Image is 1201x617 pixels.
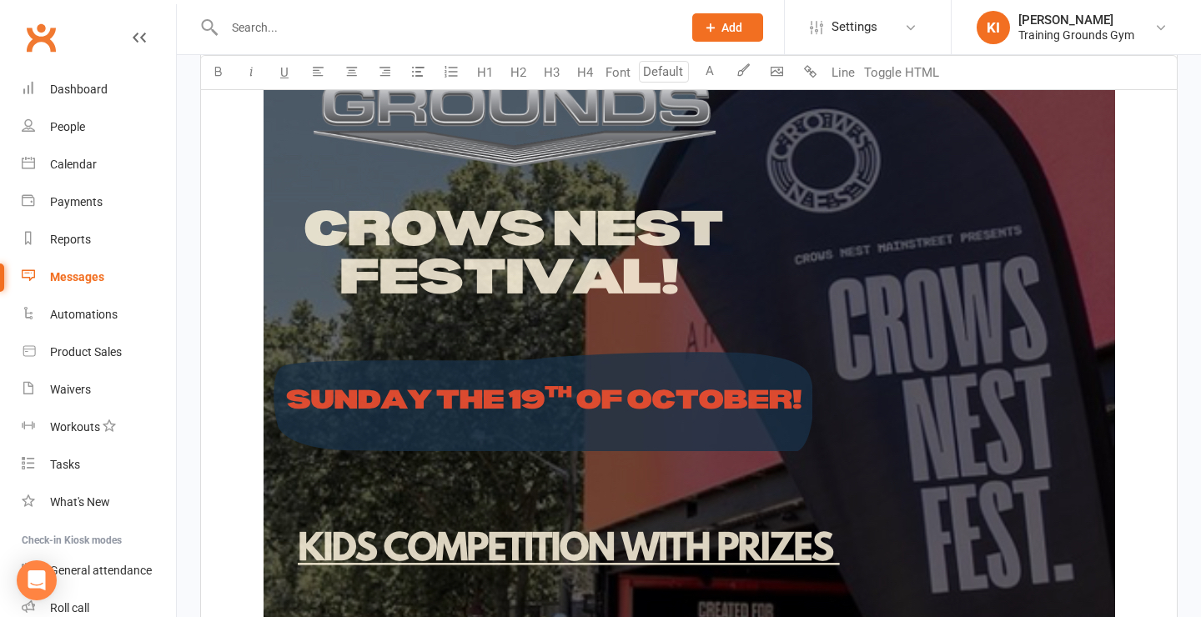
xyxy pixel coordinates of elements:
[50,83,108,96] div: Dashboard
[1018,28,1134,43] div: Training Grounds Gym
[22,446,176,484] a: Tasks
[22,409,176,446] a: Workouts
[50,308,118,321] div: Automations
[50,158,97,171] div: Calendar
[20,17,62,58] a: Clubworx
[22,71,176,108] a: Dashboard
[22,371,176,409] a: Waivers
[693,56,726,89] button: A
[827,56,860,89] button: Line
[22,221,176,258] a: Reports
[568,56,601,89] button: H4
[50,195,103,208] div: Payments
[692,13,763,42] button: Add
[50,495,110,509] div: What's New
[22,146,176,183] a: Calendar
[639,61,689,83] input: Default
[22,296,176,334] a: Automations
[468,56,501,89] button: H1
[50,270,104,283] div: Messages
[280,65,289,80] span: U
[721,21,742,34] span: Add
[50,233,91,246] div: Reports
[50,383,91,396] div: Waivers
[50,420,100,434] div: Workouts
[832,8,877,46] span: Settings
[22,552,176,589] a: General attendance kiosk mode
[219,16,671,39] input: Search...
[501,56,535,89] button: H2
[860,56,943,89] button: Toggle HTML
[17,560,57,600] div: Open Intercom Messenger
[50,601,89,614] div: Roll call
[50,345,122,359] div: Product Sales
[50,564,152,577] div: General attendance
[50,458,80,471] div: Tasks
[22,258,176,296] a: Messages
[22,108,176,146] a: People
[22,334,176,371] a: Product Sales
[22,484,176,521] a: What's New
[50,120,85,133] div: People
[977,11,1010,44] div: KI
[1018,13,1134,28] div: [PERSON_NAME]
[22,183,176,221] a: Payments
[601,56,635,89] button: Font
[535,56,568,89] button: H3
[268,56,301,89] button: U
